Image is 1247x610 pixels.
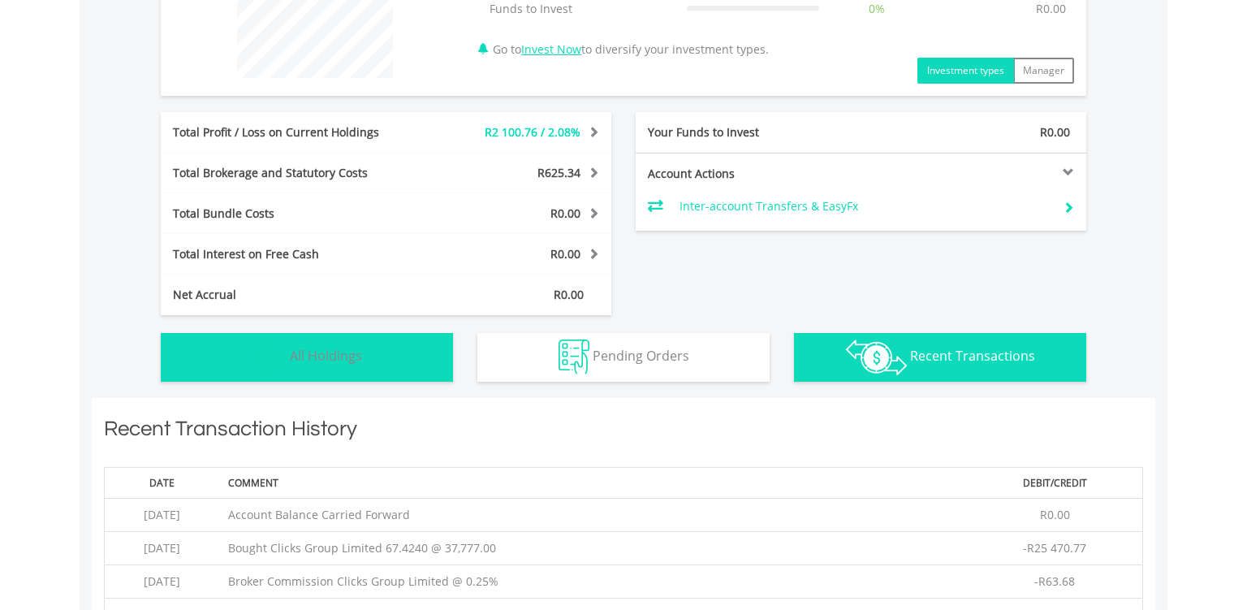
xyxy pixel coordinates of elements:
td: Account Balance Carried Forward [220,499,968,532]
button: Pending Orders [477,333,770,382]
span: All Holdings [290,347,362,365]
button: Investment types [917,58,1014,84]
span: Recent Transactions [910,347,1035,365]
div: Your Funds to Invest [636,124,861,141]
div: Net Accrual [161,287,424,303]
td: Inter-account Transfers & EasyFx [680,194,1051,218]
h1: Recent Transaction History [104,414,1143,451]
img: holdings-wht.png [252,340,287,374]
div: Total Brokerage and Statutory Costs [161,165,424,181]
td: Broker Commission Clicks Group Limited @ 0.25% [220,565,968,599]
img: pending_instructions-wht.png [559,340,589,374]
span: R0.00 [1040,124,1070,140]
td: Bought Clicks Group Limited 67.4240 @ 37,777.00 [220,532,968,565]
button: Recent Transactions [794,333,1086,382]
th: Date [105,467,220,498]
button: All Holdings [161,333,453,382]
span: R0.00 [1040,507,1070,522]
span: R0.00 [550,246,580,262]
div: Account Actions [636,166,861,182]
span: Pending Orders [593,347,689,365]
img: transactions-zar-wht.png [846,340,907,375]
span: R2 100.76 / 2.08% [485,124,580,140]
div: Total Interest on Free Cash [161,246,424,262]
span: R0.00 [550,205,580,221]
th: Debit/Credit [967,467,1142,498]
span: R0.00 [554,287,584,302]
th: Comment [220,467,968,498]
span: -R63.68 [1034,573,1075,589]
a: Invest Now [521,41,581,57]
td: [DATE] [105,565,220,599]
button: Manager [1013,58,1074,84]
td: [DATE] [105,499,220,532]
div: Total Bundle Costs [161,205,424,222]
span: -R25 470.77 [1023,540,1086,556]
div: Total Profit / Loss on Current Holdings [161,124,424,141]
span: R625.34 [537,165,580,180]
td: [DATE] [105,532,220,565]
